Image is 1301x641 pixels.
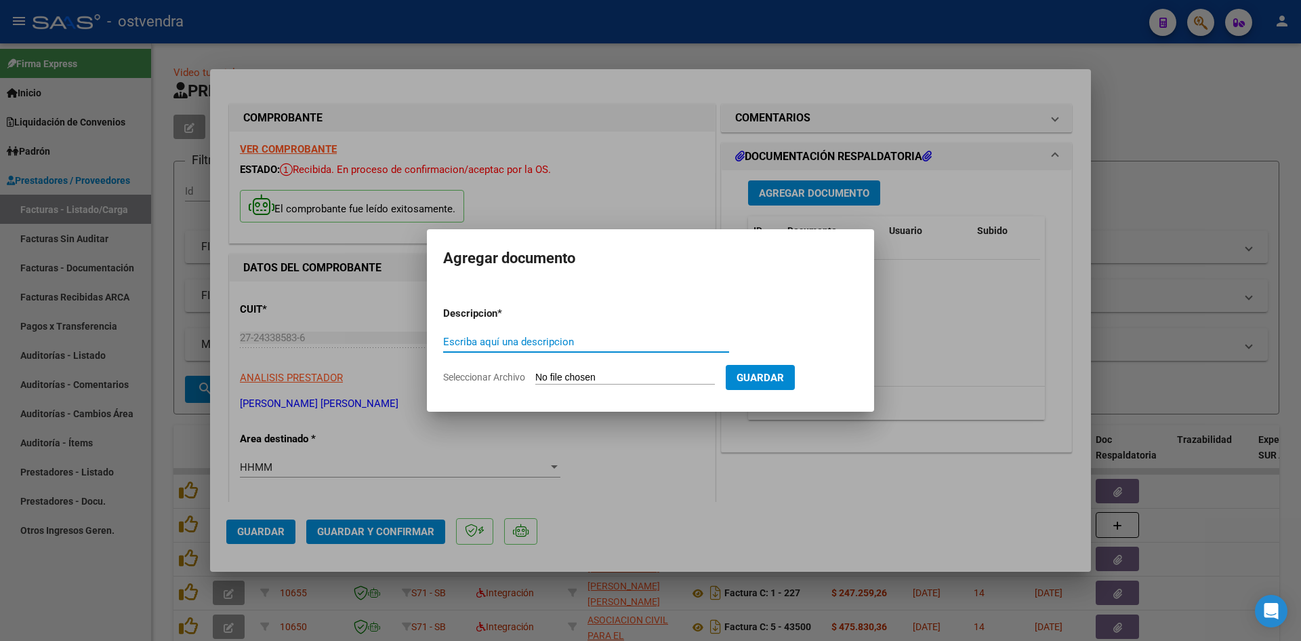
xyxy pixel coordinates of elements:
[726,365,795,390] button: Guardar
[443,372,525,383] span: Seleccionar Archivo
[443,306,568,322] p: Descripcion
[1255,595,1287,627] div: Open Intercom Messenger
[737,372,784,384] span: Guardar
[443,246,858,271] h2: Agregar documento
